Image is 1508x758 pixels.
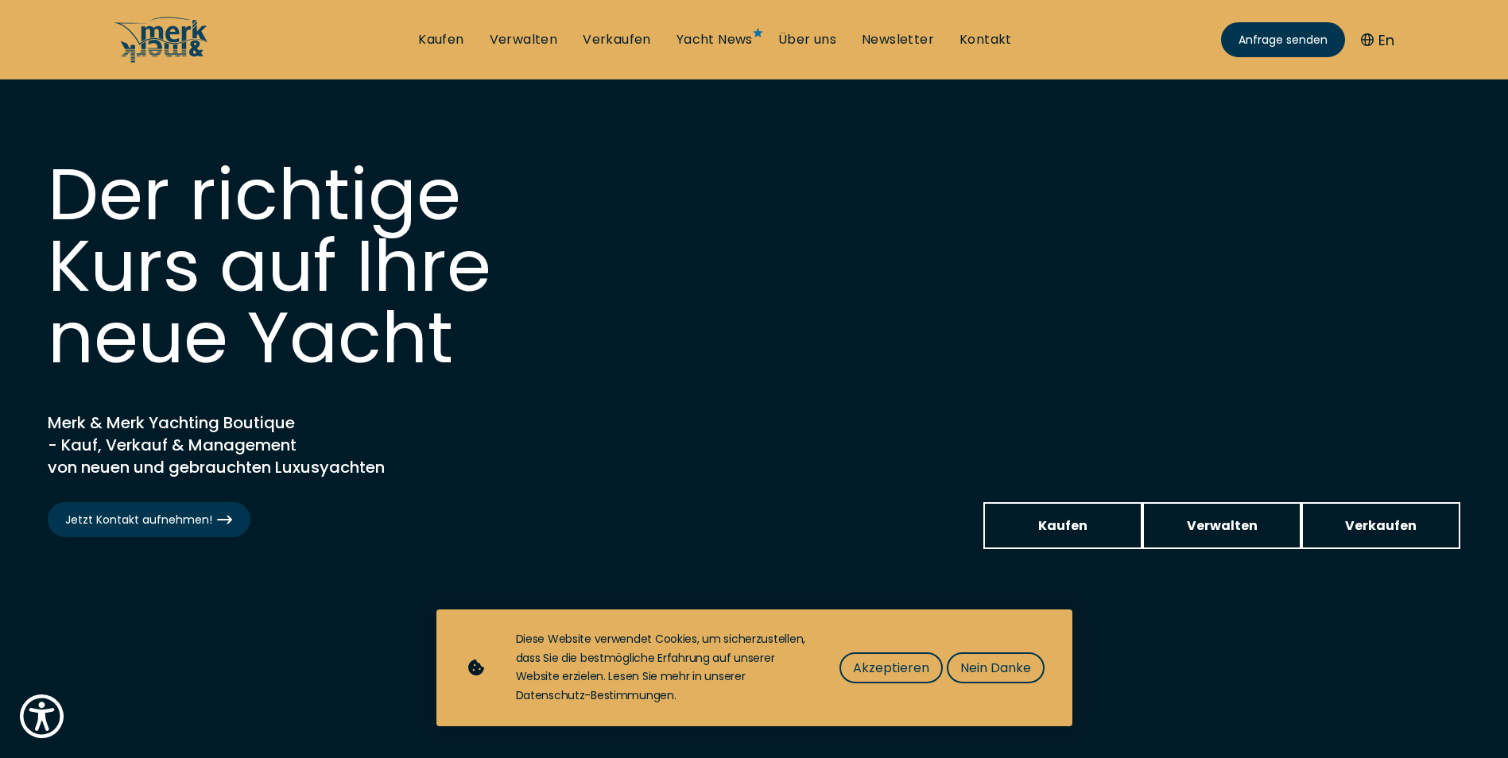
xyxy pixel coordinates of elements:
[959,31,1012,48] a: Kontakt
[1239,32,1328,48] span: Anfrage senden
[490,31,558,48] a: Verwalten
[516,630,808,706] div: Diese Website verwendet Cookies, um sicherzustellen, dass Sie die bestmögliche Erfahrung auf unse...
[676,31,753,48] a: Yacht News
[48,412,445,478] h2: Merk & Merk Yachting Boutique - Kauf, Verkauf & Management von neuen und gebrauchten Luxusyachten
[16,690,68,742] button: Show Accessibility Preferences
[983,502,1142,549] a: Kaufen
[583,31,651,48] a: Verkaufen
[1345,516,1417,536] span: Verkaufen
[1187,516,1258,536] span: Verwalten
[960,658,1031,678] span: Nein Danke
[778,31,836,48] a: Über uns
[48,502,250,537] a: Jetzt Kontakt aufnehmen!
[418,31,463,48] a: Kaufen
[1301,502,1460,549] a: Verkaufen
[839,652,943,683] button: Akzeptieren
[862,31,934,48] a: Newsletter
[516,687,674,703] a: Datenschutz-Bestimmungen
[1142,502,1301,549] a: Verwalten
[853,658,929,678] span: Akzeptieren
[1038,516,1087,536] span: Kaufen
[947,652,1045,683] button: Nein Danke
[48,159,525,373] h1: Der richtige Kurs auf Ihre neue Yacht
[65,512,233,528] span: Jetzt Kontakt aufnehmen!
[1361,29,1394,51] button: En
[1221,22,1345,57] a: Anfrage senden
